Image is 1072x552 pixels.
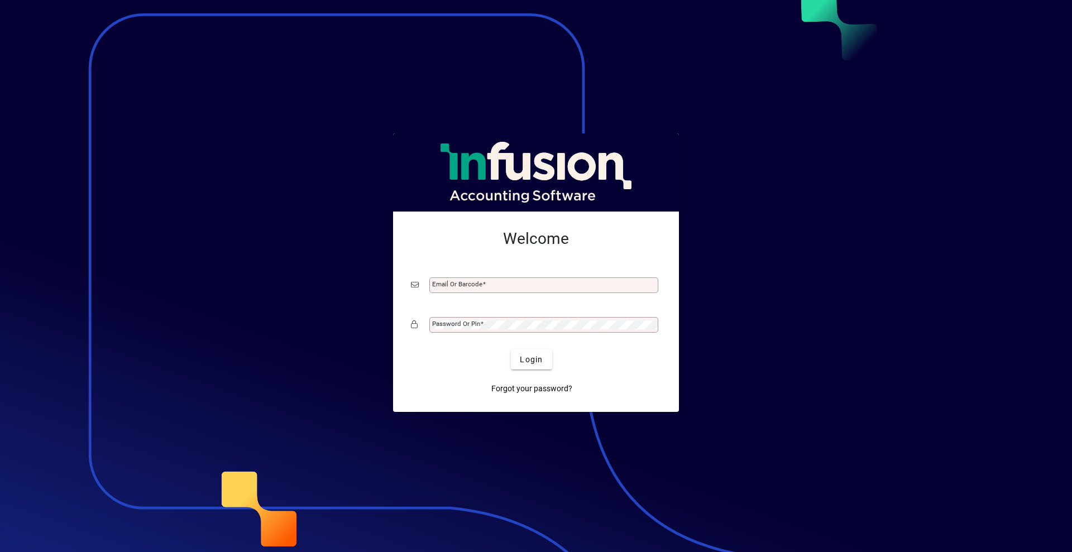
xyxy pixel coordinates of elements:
[491,383,572,395] span: Forgot your password?
[511,349,552,369] button: Login
[432,320,480,328] mat-label: Password or Pin
[487,378,577,399] a: Forgot your password?
[520,354,543,366] span: Login
[432,280,482,288] mat-label: Email or Barcode
[411,229,661,248] h2: Welcome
